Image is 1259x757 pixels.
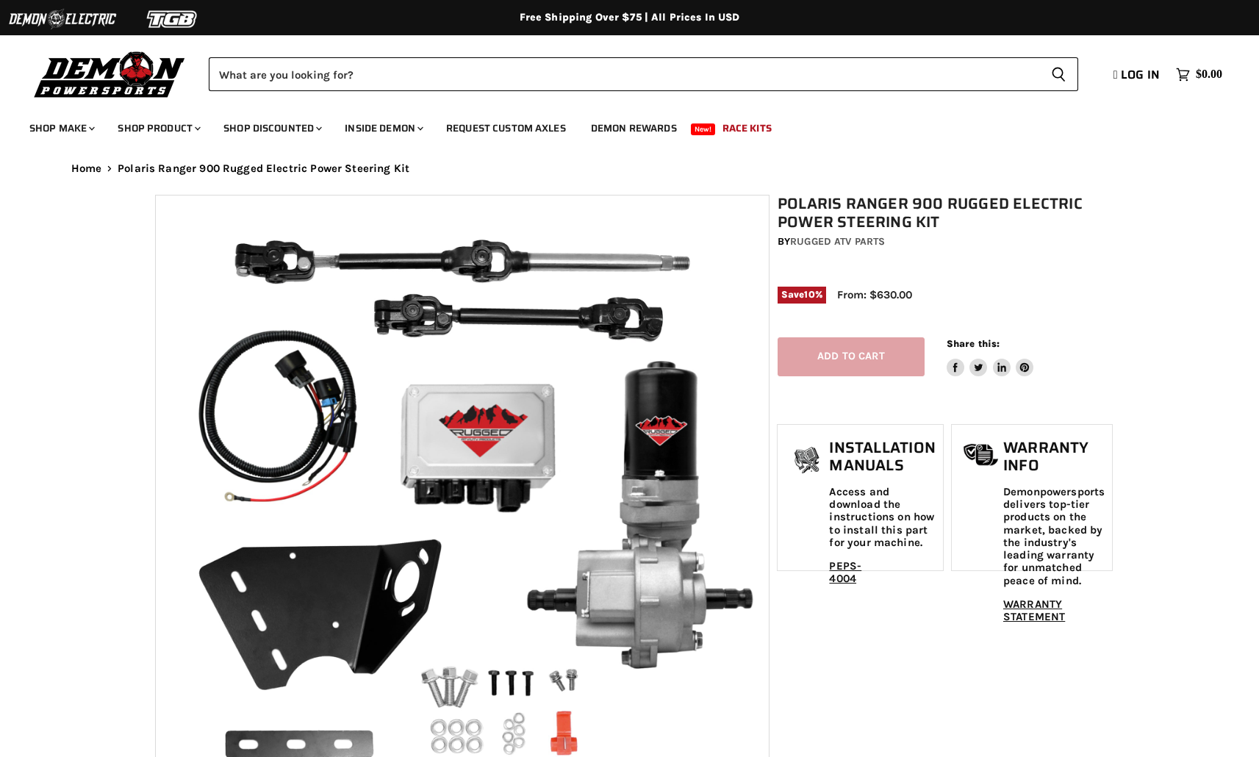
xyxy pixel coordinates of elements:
[1003,598,1065,623] a: WARRANTY STATEMENT
[778,195,1113,232] h1: Polaris Ranger 900 Rugged Electric Power Steering Kit
[778,234,1113,250] div: by
[829,486,935,549] p: Access and download the instructions on how to install this part for your machine.
[804,289,814,300] span: 10
[118,162,409,175] span: Polaris Ranger 900 Rugged Electric Power Steering Kit
[963,443,1000,466] img: warranty-icon.png
[580,113,688,143] a: Demon Rewards
[42,162,1218,175] nav: Breadcrumbs
[118,5,228,33] img: TGB Logo 2
[29,48,190,100] img: Demon Powersports
[1107,68,1169,82] a: Log in
[1196,68,1222,82] span: $0.00
[18,107,1219,143] ul: Main menu
[435,113,577,143] a: Request Custom Axles
[947,337,1034,376] aside: Share this:
[334,113,432,143] a: Inside Demon
[42,11,1218,24] div: Free Shipping Over $75 | All Prices In USD
[1121,65,1160,84] span: Log in
[212,113,331,143] a: Shop Discounted
[789,443,825,480] img: install_manual-icon.png
[947,338,1000,349] span: Share this:
[209,57,1078,91] form: Product
[837,288,912,301] span: From: $630.00
[1003,486,1105,587] p: Demonpowersports delivers top-tier products on the market, backed by the industry's leading warra...
[1039,57,1078,91] button: Search
[1169,64,1230,85] a: $0.00
[71,162,102,175] a: Home
[209,57,1039,91] input: Search
[829,559,861,585] a: PEPS-4004
[107,113,209,143] a: Shop Product
[7,5,118,33] img: Demon Electric Logo 2
[1003,440,1105,474] h1: Warranty Info
[778,287,826,303] span: Save %
[18,113,104,143] a: Shop Make
[691,123,716,135] span: New!
[711,113,783,143] a: Race Kits
[829,440,935,474] h1: Installation Manuals
[790,235,885,248] a: Rugged ATV Parts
